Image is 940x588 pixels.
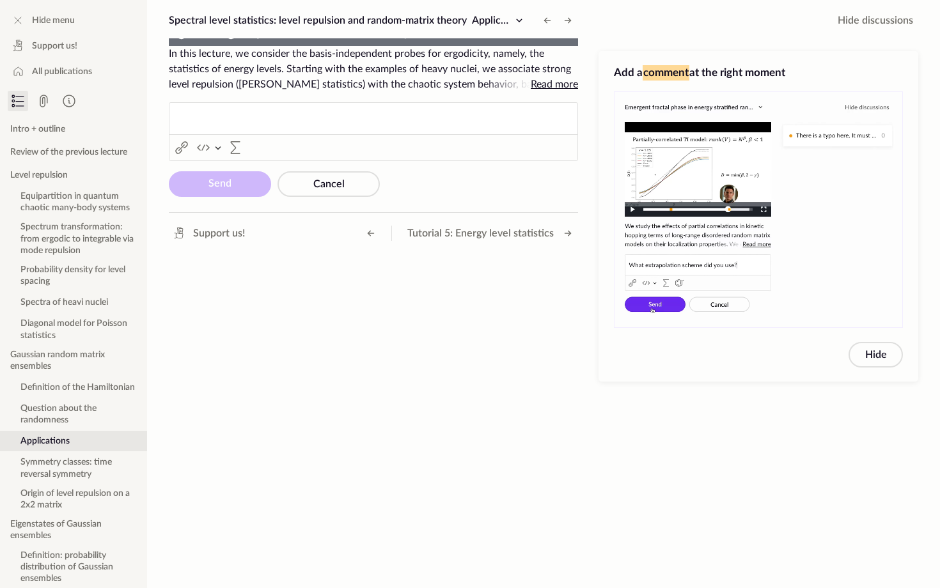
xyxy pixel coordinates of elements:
[208,178,231,189] span: Send
[643,65,689,81] span: comment
[278,171,380,197] button: Cancel
[838,13,913,28] span: Hide discussions
[407,226,554,241] span: Tutorial 5: Energy level statistics
[193,226,245,241] span: Support us!
[849,342,903,367] button: Hide
[169,46,578,92] span: In this lecture, we consider the basis-independent probes for ergodicity, namely, the statistics ...
[32,14,75,27] span: Hide menu
[531,79,578,89] span: Read more
[166,223,250,244] a: Support us!
[313,179,345,189] span: Cancel
[614,65,903,81] h3: Add a at the right moment
[32,65,92,78] span: All publications
[169,171,271,197] button: Send
[164,10,532,31] button: Spectral level statistics: level repulsion and random-matrix theoryApplications
[32,40,77,52] span: Support us!
[472,15,528,26] span: Applications
[169,15,467,26] span: Spectral level statistics: level repulsion and random-matrix theory
[402,223,578,244] button: Tutorial 5: Energy level statistics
